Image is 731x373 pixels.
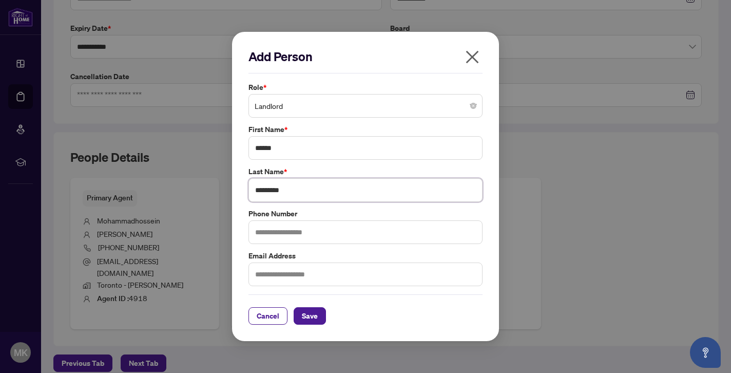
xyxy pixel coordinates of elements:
[464,49,480,65] span: close
[248,250,483,262] label: Email Address
[248,307,287,325] button: Cancel
[302,308,318,324] span: Save
[248,48,483,65] h2: Add Person
[257,308,279,324] span: Cancel
[248,82,483,93] label: Role
[248,208,483,219] label: Phone Number
[248,166,483,177] label: Last Name
[248,124,483,135] label: First Name
[690,337,721,368] button: Open asap
[470,103,476,109] span: close-circle
[294,307,326,325] button: Save
[255,96,476,116] span: Landlord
